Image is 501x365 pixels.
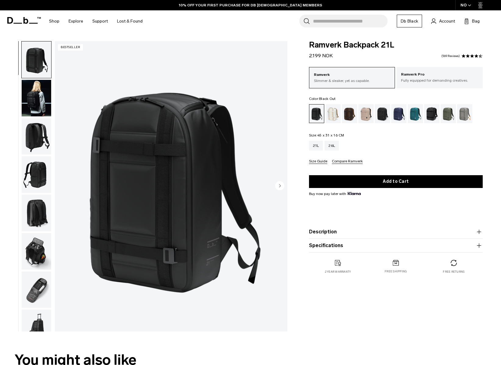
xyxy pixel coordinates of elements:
a: Charcoal Grey [375,104,390,123]
button: Compare Ramverk [332,159,363,164]
p: Fully equipped for demanding creatives. [401,78,478,83]
a: Reflective Black [424,104,439,123]
p: Free shipping [385,269,407,274]
a: Ramverk Pro Fully equipped for demanding creatives. [396,67,483,88]
img: Ramverk Backpack 21L Black Out [22,80,51,116]
img: Ramverk Backpack 21L Black Out [22,41,51,78]
a: 10% OFF YOUR FIRST PURCHASE FOR DB [DEMOGRAPHIC_DATA] MEMBERS [179,2,322,8]
button: Ramverk Backpack 21L Black Out [21,156,52,193]
img: Ramverk Backpack 21L Black Out [22,195,51,231]
button: Ramverk Backpack 21L Black Out [21,80,52,117]
a: Sand Grey [457,104,472,123]
button: Specifications [309,242,483,249]
button: Description [309,228,483,236]
p: Ramverk [314,72,390,78]
span: Ramverk Backpack 21L [309,41,483,49]
a: Fogbow Beige [358,104,374,123]
a: 26L [325,141,339,151]
a: Espresso [342,104,357,123]
button: Add to Cart [309,175,483,188]
a: Blue Hour [391,104,407,123]
a: Moss Green [441,104,456,123]
button: Ramverk Backpack 21L Black Out [21,194,52,232]
a: Shop [49,10,59,32]
button: Size Guide [309,159,327,164]
p: Bestseller [58,44,83,51]
span: Buy now pay later with [309,191,361,197]
a: Support [92,10,108,32]
button: Ramverk Backpack 21L Black Out [21,309,52,346]
a: 569 reviews [441,55,460,58]
button: Ramverk Backpack 21L Black Out [21,41,52,78]
a: Db Black [397,15,422,27]
img: Ramverk Backpack 21L Black Out [22,310,51,346]
p: Ramverk Pro [401,72,478,78]
button: Ramverk Backpack 21L Black Out [21,271,52,308]
a: Explore [69,10,83,32]
a: Lost & Found [117,10,143,32]
p: 2 year warranty [325,270,351,274]
span: Account [439,18,455,24]
button: Next slide [275,181,284,191]
a: Midnight Teal [408,104,423,123]
img: Ramverk Backpack 21L Black Out [22,156,51,193]
img: Ramverk Backpack 21L Black Out [22,118,51,155]
button: Bag [464,17,480,25]
img: Ramverk Backpack 21L Black Out [22,271,51,308]
span: 45 x 31 x 16 CM [317,133,344,137]
a: 21L [309,141,323,151]
nav: Main Navigation [44,10,147,32]
span: 2.199 NOK [309,53,333,58]
span: Black Out [319,97,336,101]
a: Account [431,17,455,25]
button: Ramverk Backpack 21L Black Out [21,118,52,155]
img: Ramverk Backpack 21L Black Out [22,233,51,270]
legend: Size: [309,133,344,137]
p: Free returns [443,270,464,274]
p: Slimmer & sleaker, yet as capable. [314,78,390,83]
a: Black Out [309,104,324,123]
img: {"height" => 20, "alt" => "Klarna"} [348,192,361,195]
img: Ramverk Backpack 21L Black Out [55,41,287,331]
a: Oatmilk [325,104,341,123]
button: Ramverk Backpack 21L Black Out [21,233,52,270]
legend: Color: [309,97,336,101]
li: 1 / 8 [55,41,287,331]
span: Bag [472,18,480,24]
